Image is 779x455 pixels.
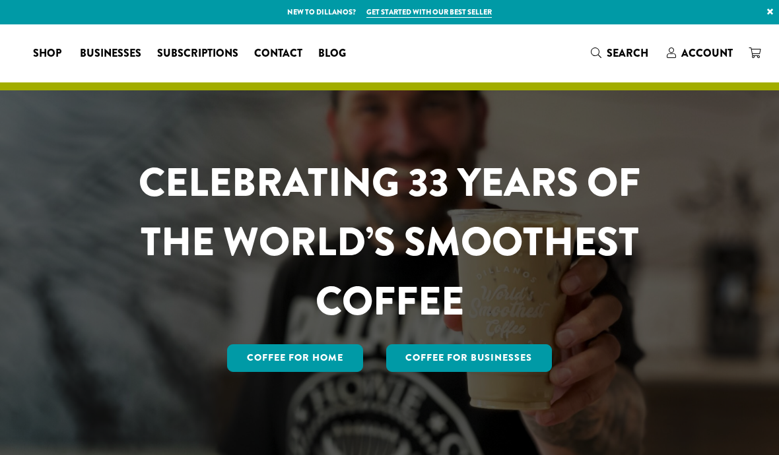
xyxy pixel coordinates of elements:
[157,45,238,62] span: Subscriptions
[80,45,141,62] span: Businesses
[318,45,346,62] span: Blog
[366,7,492,18] a: Get started with our best seller
[227,344,363,372] a: Coffee for Home
[105,153,675,331] h1: CELEBRATING 33 YEARS OF THE WORLD’S SMOOTHEST COFFEE
[25,43,72,64] a: Shop
[681,45,733,61] span: Account
[607,45,648,61] span: Search
[254,45,302,62] span: Contact
[583,42,659,64] a: Search
[33,45,61,62] span: Shop
[386,344,553,372] a: Coffee For Businesses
